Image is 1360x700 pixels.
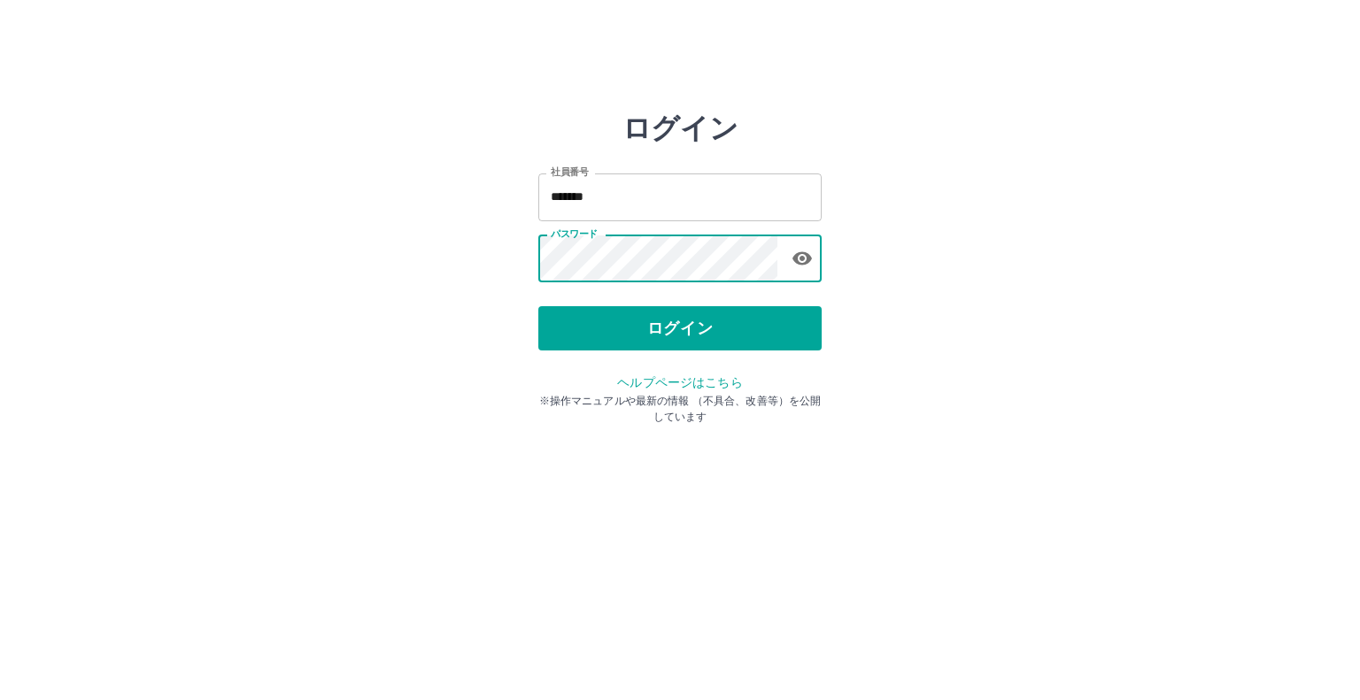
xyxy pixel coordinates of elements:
[538,393,822,425] p: ※操作マニュアルや最新の情報 （不具合、改善等）を公開しています
[622,112,738,145] h2: ログイン
[551,165,588,179] label: 社員番号
[617,375,742,389] a: ヘルプページはこちら
[551,227,598,241] label: パスワード
[538,306,822,350] button: ログイン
